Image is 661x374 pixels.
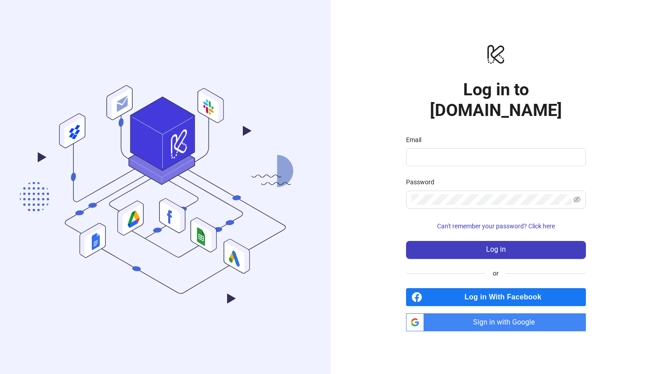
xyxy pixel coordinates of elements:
a: Can't remember your password? Click here [406,223,586,230]
span: Can't remember your password? Click here [437,223,555,230]
span: eye-invisible [573,196,581,203]
input: Email [411,152,579,163]
span: or [486,268,506,278]
label: Email [406,135,427,145]
h1: Log in to [DOMAIN_NAME] [406,79,586,120]
a: Log in With Facebook [406,288,586,306]
button: Log in [406,241,586,259]
label: Password [406,177,440,187]
input: Password [411,194,572,205]
button: Can't remember your password? Click here [406,219,586,234]
span: Log in With Facebook [426,288,586,306]
span: Log in [486,245,506,254]
a: Sign in with Google [406,313,586,331]
span: Sign in with Google [428,313,586,331]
